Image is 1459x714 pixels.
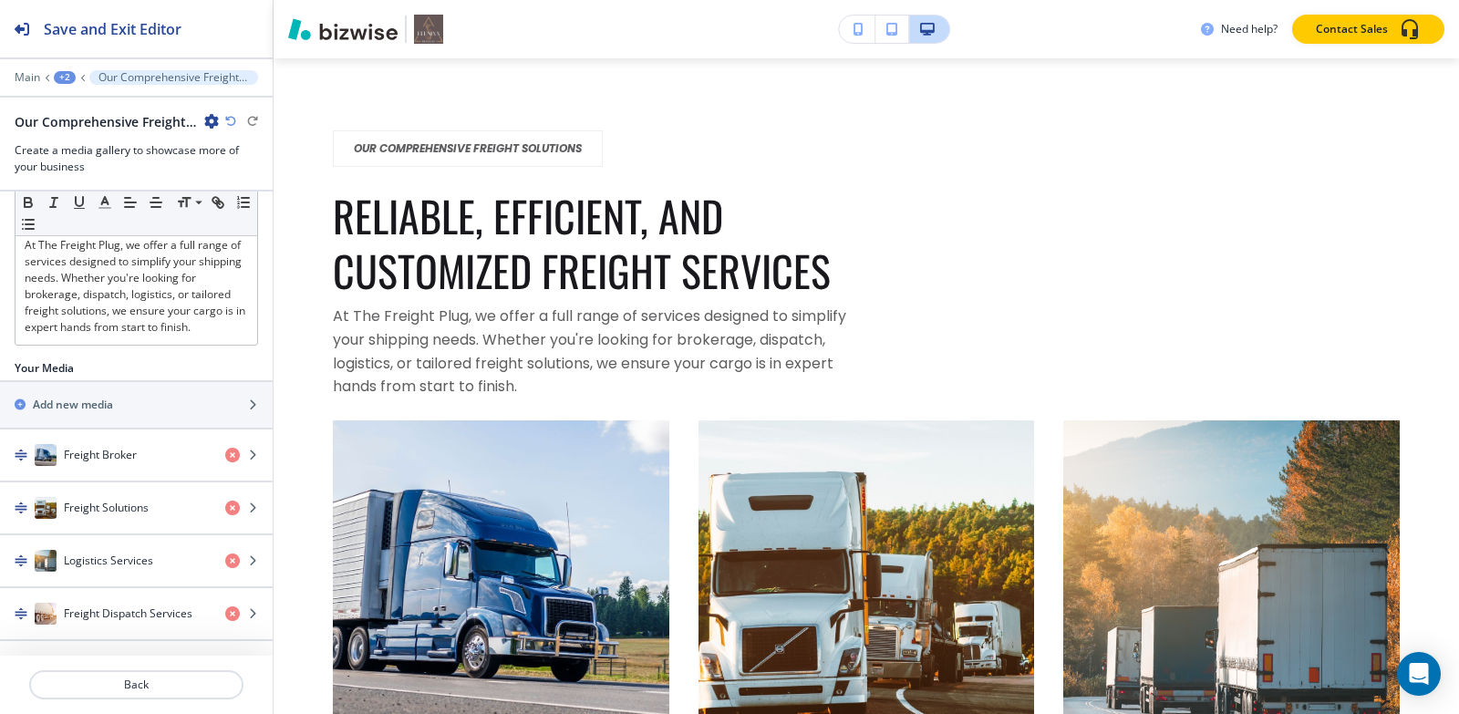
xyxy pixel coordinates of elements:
[98,71,249,84] p: Our Comprehensive Freight Solutions
[29,670,243,699] button: Back
[15,449,27,461] img: Drag
[54,71,76,84] button: +2
[64,553,153,569] h4: Logistics Services
[64,605,192,622] h4: Freight Dispatch Services
[33,397,113,413] h2: Add new media
[15,142,258,175] h3: Create a media gallery to showcase more of your business
[354,140,582,156] i: OUR COMPREHENSIVE FREIGHT SOLUTIONS
[15,71,40,84] button: Main
[15,360,74,377] h2: Your Media
[1221,21,1278,37] h3: Need help?
[64,447,137,463] h4: Freight Broker
[44,18,181,40] h2: Save and Exit Editor
[15,607,27,620] img: Drag
[333,305,866,398] p: At The Freight Plug, we offer a full range of services designed to simplify your shipping needs. ...
[15,112,197,131] h2: Our Comprehensive Freight Solutions
[1397,652,1441,696] div: Open Intercom Messenger
[25,237,248,336] p: At The Freight Plug, we offer a full range of services designed to simplify your shipping needs. ...
[15,554,27,567] img: Drag
[288,18,398,40] img: Bizwise Logo
[31,677,242,693] p: Back
[15,502,27,514] img: Drag
[64,500,149,516] h4: Freight Solutions
[1292,15,1444,44] button: Contact Sales
[89,70,258,85] button: Our Comprehensive Freight Solutions
[414,15,443,44] img: Your Logo
[333,178,866,298] h2: RELIABLE, EFFICIENT, AND CUSTOMIZED FREIGHT SERVICES
[1316,21,1388,37] p: Contact Sales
